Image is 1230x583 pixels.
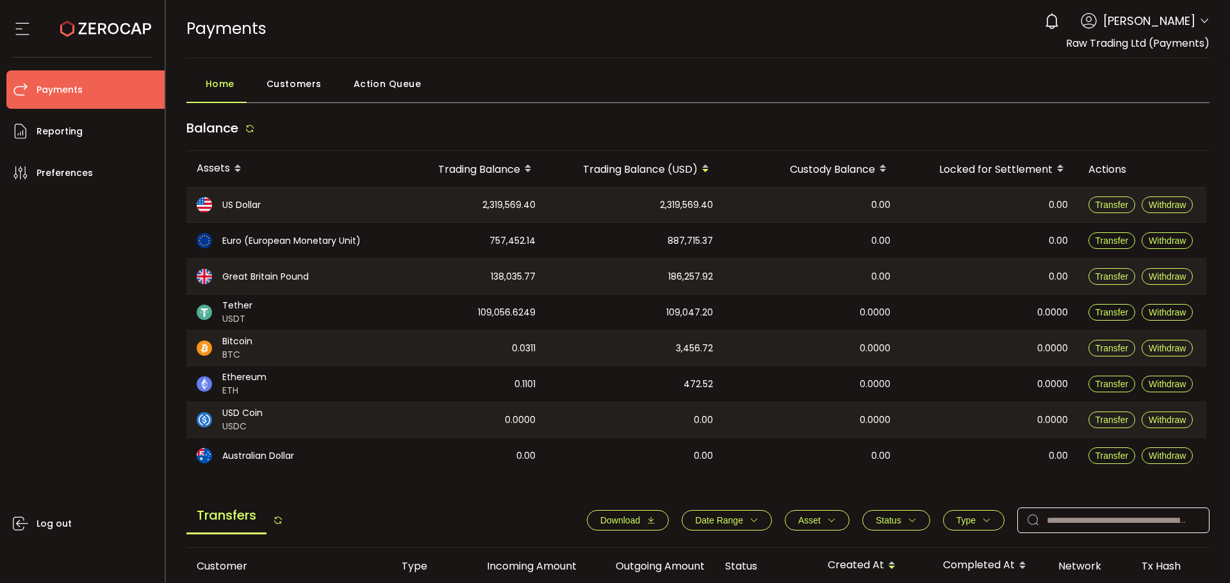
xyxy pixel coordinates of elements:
[197,233,212,248] img: eur_portfolio.svg
[956,515,976,525] span: Type
[1095,271,1129,282] span: Transfer
[715,559,817,573] div: Status
[695,515,743,525] span: Date Range
[222,406,263,420] span: USD Coin
[1095,415,1129,425] span: Transfer
[206,71,234,97] span: Home
[546,158,723,180] div: Trading Balance (USD)
[222,420,263,433] span: USDC
[1066,36,1209,51] span: Raw Trading Ltd (Payments)
[222,270,309,284] span: Great Britain Pound
[682,510,772,531] button: Date Range
[1142,376,1193,392] button: Withdraw
[489,234,536,248] span: 757,452.14
[1088,411,1136,428] button: Transfer
[1149,379,1186,389] span: Withdraw
[186,498,266,534] span: Transfers
[37,515,72,533] span: Log out
[459,559,587,573] div: Incoming Amount
[37,164,93,182] span: Preferences
[1049,269,1068,284] span: 0.00
[186,119,238,137] span: Balance
[1149,236,1186,246] span: Withdraw
[1149,415,1186,425] span: Withdraw
[871,198,890,212] span: 0.00
[385,158,546,180] div: Trading Balance
[197,412,212,427] img: usdc_portfolio.svg
[197,340,212,356] img: btc_portfolio.svg
[587,510,669,531] button: Download
[222,348,252,362] span: BTC
[1088,232,1136,249] button: Transfer
[933,555,1048,577] div: Completed At
[37,81,83,99] span: Payments
[266,71,322,97] span: Customers
[1095,200,1129,210] span: Transfer
[512,341,536,356] span: 0.0311
[222,371,266,384] span: Ethereum
[222,234,361,248] span: Euro (European Monetary Unit)
[222,198,261,212] span: US Dollar
[1088,340,1136,356] button: Transfer
[186,17,266,40] span: Payments
[1095,343,1129,353] span: Transfer
[694,449,713,463] span: 0.00
[1142,304,1193,321] button: Withdraw
[1142,340,1193,356] button: Withdraw
[694,413,713,427] span: 0.00
[1049,449,1068,463] span: 0.00
[1088,304,1136,321] button: Transfer
[785,510,849,531] button: Asset
[862,510,930,531] button: Status
[391,559,459,573] div: Type
[1037,377,1068,392] span: 0.0000
[1142,411,1193,428] button: Withdraw
[1048,559,1131,573] div: Network
[860,413,890,427] span: 0.0000
[1037,413,1068,427] span: 0.0000
[222,449,294,463] span: Australian Dollar
[1149,200,1186,210] span: Withdraw
[354,71,422,97] span: Action Queue
[222,312,252,326] span: USDT
[505,413,536,427] span: 0.0000
[1149,343,1186,353] span: Withdraw
[1037,341,1068,356] span: 0.0000
[901,158,1078,180] div: Locked for Settlement
[186,559,391,573] div: Customer
[478,305,536,320] span: 109,056.6249
[37,122,83,141] span: Reporting
[1103,12,1195,29] span: [PERSON_NAME]
[860,341,890,356] span: 0.0000
[1149,271,1186,282] span: Withdraw
[222,335,252,348] span: Bitcoin
[1037,305,1068,320] span: 0.0000
[516,449,536,463] span: 0.00
[660,198,713,212] span: 2,319,569.40
[1088,196,1136,213] button: Transfer
[197,305,212,320] img: usdt_portfolio.svg
[514,377,536,392] span: 0.1101
[1049,198,1068,212] span: 0.00
[222,299,252,312] span: Tether
[798,515,821,525] span: Asset
[817,555,933,577] div: Created At
[1142,232,1193,249] button: Withdraw
[197,269,212,284] img: gbp_portfolio.svg
[860,377,890,392] span: 0.0000
[1149,307,1186,317] span: Withdraw
[668,234,713,248] span: 887,715.37
[600,515,640,525] span: Download
[666,305,713,320] span: 109,047.20
[676,341,713,356] span: 3,456.72
[871,449,890,463] span: 0.00
[186,158,385,180] div: Assets
[197,448,212,463] img: aud_portfolio.svg
[684,377,713,392] span: 472.52
[668,269,713,284] span: 186,257.92
[723,158,901,180] div: Custody Balance
[1095,379,1129,389] span: Transfer
[1088,376,1136,392] button: Transfer
[1142,268,1193,285] button: Withdraw
[1049,234,1068,248] span: 0.00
